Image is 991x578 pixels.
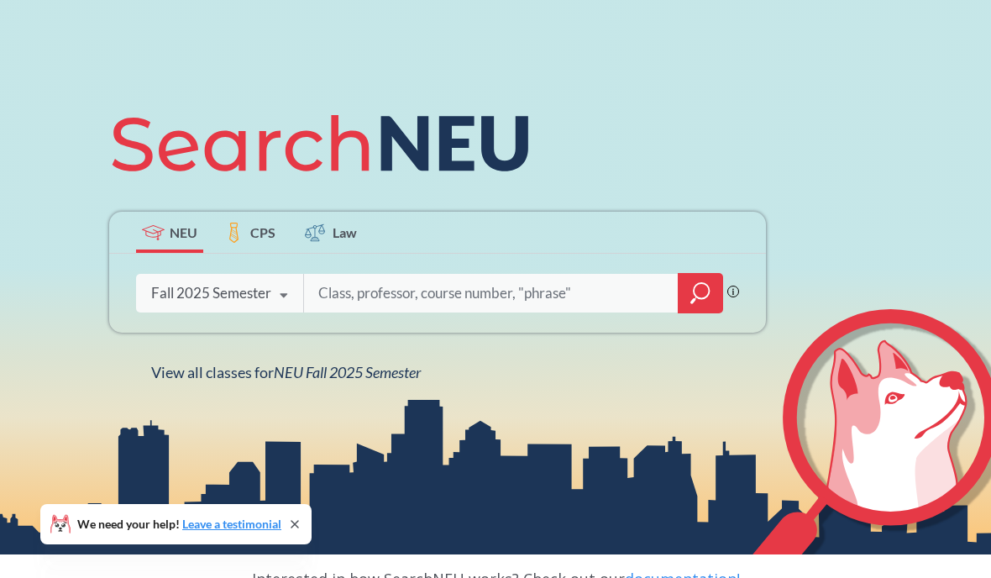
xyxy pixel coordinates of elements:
[170,223,197,242] span: NEU
[182,517,281,531] a: Leave a testimonial
[77,518,281,530] span: We need your help!
[250,223,275,242] span: CPS
[317,276,666,311] input: Class, professor, course number, "phrase"
[274,363,421,381] span: NEU Fall 2025 Semester
[333,223,357,242] span: Law
[690,281,710,305] svg: magnifying glass
[151,284,271,302] div: Fall 2025 Semester
[678,273,723,313] div: magnifying glass
[151,363,421,381] span: View all classes for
